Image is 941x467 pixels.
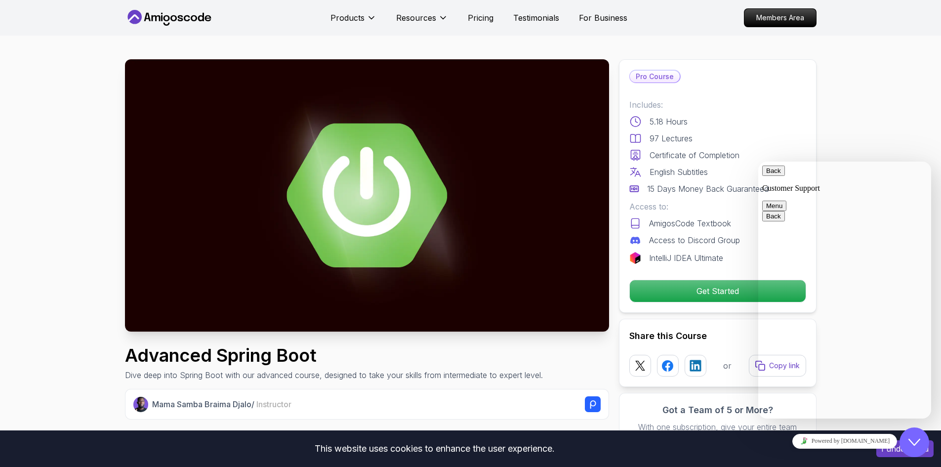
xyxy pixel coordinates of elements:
[396,12,448,32] button: Resources
[629,99,806,111] p: Includes:
[629,280,806,302] button: Get Started
[758,162,931,419] iframe: chat widget
[900,427,931,457] iframe: chat widget
[125,369,543,381] p: Dive deep into Spring Boot with our advanced course, designed to take your skills from intermedia...
[744,8,817,27] a: Members Area
[649,234,740,246] p: Access to Discord Group
[125,59,609,332] img: advanced-spring-boot_thumbnail
[629,201,806,212] p: Access to:
[749,355,806,377] button: Copy link
[152,398,291,410] p: Mama Samba Braima Djalo /
[650,166,708,178] p: English Subtitles
[629,403,806,417] h3: Got a Team of 5 or More?
[468,12,493,24] a: Pricing
[629,421,806,445] p: With one subscription, give your entire team access to all courses and features.
[650,116,688,127] p: 5.18 Hours
[256,399,291,409] span: Instructor
[330,12,365,24] p: Products
[650,132,693,144] p: 97 Lectures
[744,9,816,27] p: Members Area
[647,183,769,195] p: 15 Days Money Back Guaranteed
[723,360,732,372] p: or
[630,71,680,83] p: Pro Course
[7,438,861,460] div: This website uses cookies to enhance the user experience.
[133,397,149,412] img: Nelson Djalo
[629,329,806,343] h2: Share this Course
[330,12,376,32] button: Products
[629,252,641,264] img: jetbrains logo
[125,345,543,365] h1: Advanced Spring Boot
[649,217,731,229] p: AmigosCode Textbook
[579,12,627,24] a: For Business
[513,12,559,24] a: Testimonials
[758,430,931,452] iframe: chat widget
[649,252,723,264] p: IntelliJ IDEA Ultimate
[396,12,436,24] p: Resources
[650,149,739,161] p: Certificate of Completion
